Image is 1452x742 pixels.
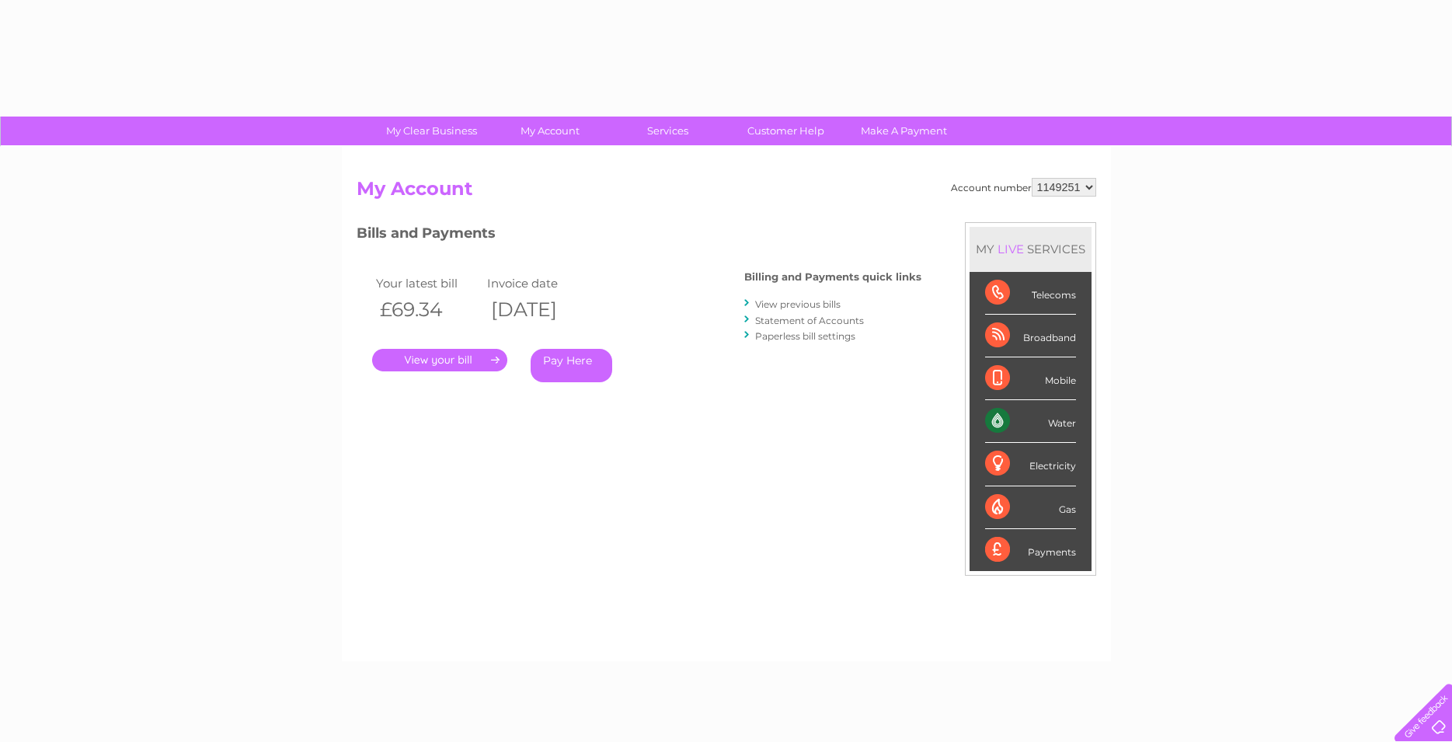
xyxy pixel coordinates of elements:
[531,349,612,382] a: Pay Here
[604,117,732,145] a: Services
[755,330,855,342] a: Paperless bill settings
[951,178,1096,197] div: Account number
[755,315,864,326] a: Statement of Accounts
[744,271,921,283] h4: Billing and Payments quick links
[985,529,1076,571] div: Payments
[985,443,1076,486] div: Electricity
[994,242,1027,256] div: LIVE
[970,227,1092,271] div: MY SERVICES
[985,272,1076,315] div: Telecoms
[357,222,921,249] h3: Bills and Payments
[483,273,595,294] td: Invoice date
[985,486,1076,529] div: Gas
[357,178,1096,207] h2: My Account
[755,298,841,310] a: View previous bills
[985,357,1076,400] div: Mobile
[486,117,614,145] a: My Account
[483,294,595,326] th: [DATE]
[372,294,484,326] th: £69.34
[840,117,968,145] a: Make A Payment
[722,117,850,145] a: Customer Help
[372,273,484,294] td: Your latest bill
[985,315,1076,357] div: Broadband
[985,400,1076,443] div: Water
[367,117,496,145] a: My Clear Business
[372,349,507,371] a: .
